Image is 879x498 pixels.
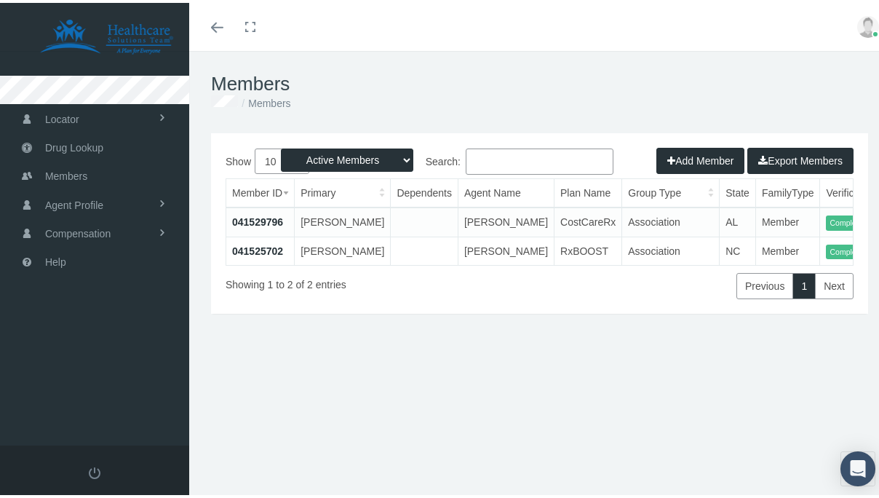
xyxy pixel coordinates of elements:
[857,13,879,35] img: user-placeholder.jpg
[755,234,820,262] td: Member
[295,176,391,205] th: Primary: activate to sort column ascending
[755,205,820,234] td: Member
[554,234,622,262] td: RxBOOST
[238,92,290,108] li: Members
[211,70,868,92] h1: Members
[45,131,103,159] span: Drug Lookup
[226,146,540,171] label: Show entries
[466,146,613,172] input: Search:
[226,176,295,205] th: Member ID: activate to sort column ascending
[45,103,79,130] span: Locator
[720,234,756,262] td: NC
[554,205,622,234] td: CostCareRx
[391,176,458,205] th: Dependents
[815,270,854,296] a: Next
[295,205,391,234] td: [PERSON_NAME]
[826,242,870,257] span: Completed
[826,213,870,228] span: Completed
[554,176,622,205] th: Plan Name
[45,245,66,273] span: Help
[540,146,614,172] label: Search:
[232,213,283,225] a: 041529796
[19,16,194,52] img: HEALTHCARE SOLUTIONS TEAM, LLC
[622,205,720,234] td: Association
[755,176,820,205] th: FamilyType
[840,448,875,483] div: Open Intercom Messenger
[458,205,554,234] td: [PERSON_NAME]
[232,242,283,254] a: 041525702
[45,217,111,245] span: Compensation
[622,176,720,205] th: Group Type: activate to sort column ascending
[622,234,720,262] td: Association
[45,159,87,187] span: Members
[736,270,793,296] a: Previous
[792,270,816,296] a: 1
[255,146,309,171] select: Showentries
[720,205,756,234] td: AL
[458,176,554,205] th: Agent Name
[458,234,554,262] td: [PERSON_NAME]
[747,145,854,171] button: Export Members
[720,176,756,205] th: State
[45,189,103,216] span: Agent Profile
[295,234,391,262] td: [PERSON_NAME]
